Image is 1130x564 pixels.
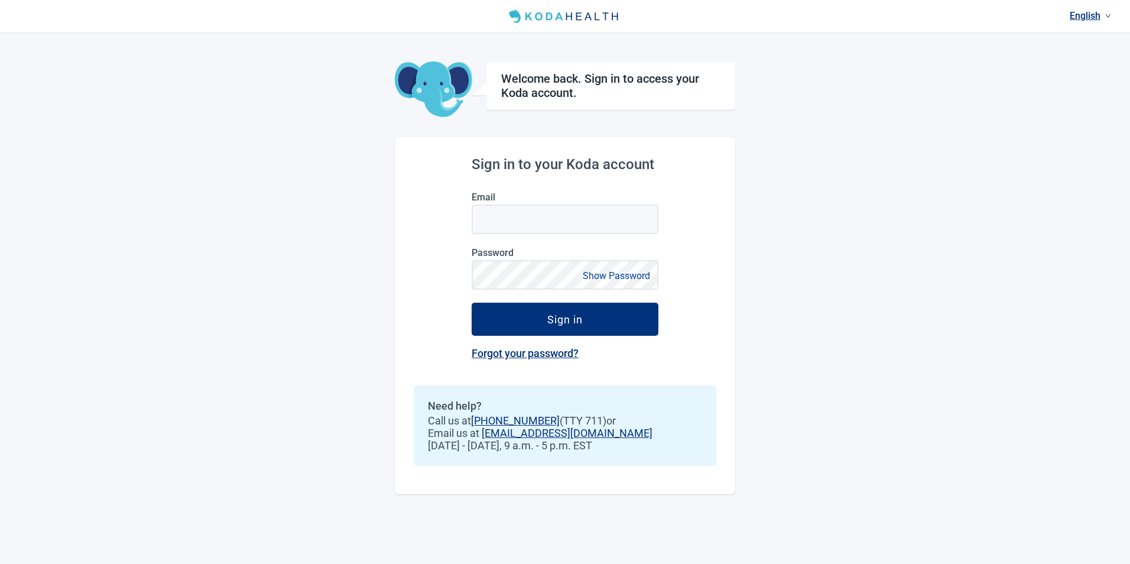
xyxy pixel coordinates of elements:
div: Sign in [547,313,583,325]
button: Sign in [472,303,658,336]
h2: Sign in to your Koda account [472,156,658,173]
span: [DATE] - [DATE], 9 a.m. - 5 p.m. EST [428,439,702,452]
a: [EMAIL_ADDRESS][DOMAIN_NAME] [482,427,652,439]
a: Forgot your password? [472,347,579,359]
img: Koda Health [504,7,626,26]
h2: Need help? [428,400,702,412]
main: Main content [395,33,735,494]
h1: Welcome back. Sign in to access your Koda account. [501,72,720,100]
a: Current language: English [1065,6,1116,25]
label: Password [472,247,658,258]
img: Koda Elephant [395,61,472,118]
span: Email us at [428,427,702,439]
button: Show Password [579,268,654,284]
label: Email [472,192,658,203]
a: [PHONE_NUMBER] [471,414,560,427]
span: Call us at (TTY 711) or [428,414,702,427]
span: down [1105,13,1111,19]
